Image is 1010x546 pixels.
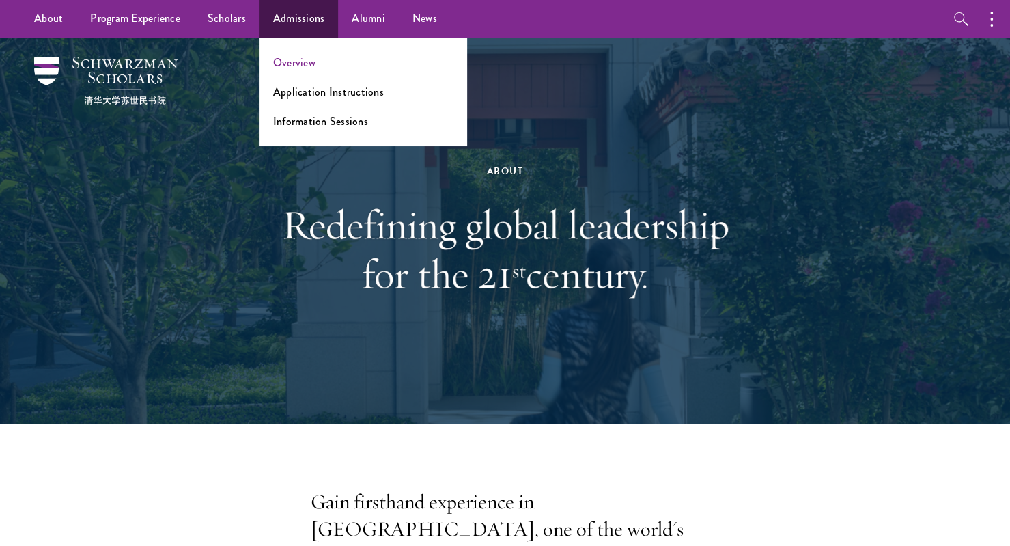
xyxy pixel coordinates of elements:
[273,55,315,70] a: Overview
[270,163,741,180] div: About
[34,57,178,105] img: Schwarzman Scholars
[273,113,368,129] a: Information Sessions
[273,84,384,100] a: Application Instructions
[270,200,741,299] h1: Redefining global leadership for the 21 century.
[512,258,526,284] sup: st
